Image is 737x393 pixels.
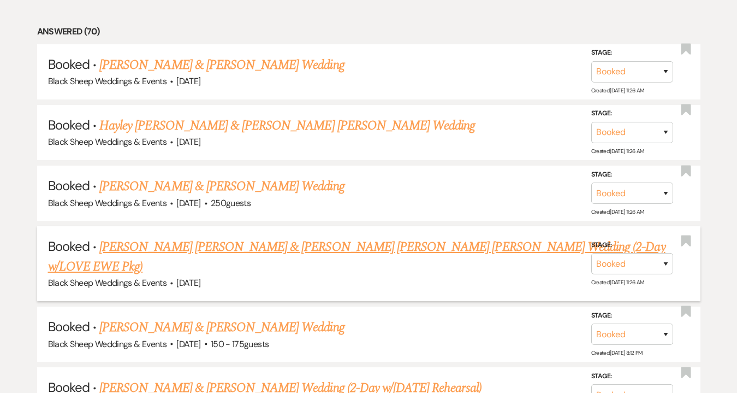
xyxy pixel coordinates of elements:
[99,318,344,337] a: [PERSON_NAME] & [PERSON_NAME] Wedding
[48,318,90,335] span: Booked
[591,309,673,321] label: Stage:
[48,136,167,148] span: Black Sheep Weddings & Events
[48,116,90,133] span: Booked
[99,55,344,75] a: [PERSON_NAME] & [PERSON_NAME] Wedding
[48,238,90,255] span: Booked
[48,75,167,87] span: Black Sheep Weddings & Events
[176,277,200,289] span: [DATE]
[48,237,665,277] a: [PERSON_NAME] [PERSON_NAME] & [PERSON_NAME] [PERSON_NAME] [PERSON_NAME] Wedding (2-Day w/LOVE EWE...
[48,338,167,350] span: Black Sheep Weddings & Events
[176,338,200,350] span: [DATE]
[176,75,200,87] span: [DATE]
[591,371,673,383] label: Stage:
[591,148,644,155] span: Created: [DATE] 11:26 AM
[591,279,644,286] span: Created: [DATE] 11:26 AM
[48,277,167,289] span: Black Sheep Weddings & Events
[591,168,673,180] label: Stage:
[591,239,673,251] label: Stage:
[591,47,673,59] label: Stage:
[99,116,475,136] a: Hayley [PERSON_NAME] & [PERSON_NAME] [PERSON_NAME] Wedding
[591,87,644,94] span: Created: [DATE] 11:26 AM
[176,136,200,148] span: [DATE]
[591,108,673,120] label: Stage:
[211,338,269,350] span: 150 - 175 guests
[48,197,167,209] span: Black Sheep Weddings & Events
[211,197,251,209] span: 250 guests
[99,177,344,196] a: [PERSON_NAME] & [PERSON_NAME] Wedding
[48,177,90,194] span: Booked
[591,208,644,215] span: Created: [DATE] 11:26 AM
[591,349,643,356] span: Created: [DATE] 8:12 PM
[176,197,200,209] span: [DATE]
[48,56,90,73] span: Booked
[37,25,700,39] li: Answered (70)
